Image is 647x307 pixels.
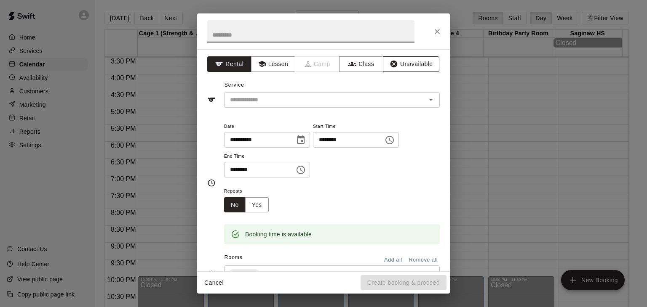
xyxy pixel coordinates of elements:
span: Service [225,82,244,88]
svg: Service [207,95,216,104]
button: Choose time, selected time is 6:30 PM [292,161,309,178]
div: Booking time is available [245,227,312,242]
div: Cage 2 [228,269,260,279]
button: Open [425,94,437,106]
span: Cage 2 [228,270,254,278]
button: Remove all [406,254,440,267]
button: Choose date, selected date is Sep 19, 2025 [292,132,309,148]
button: Add all [380,254,406,267]
button: Rental [207,56,251,72]
span: Rooms [225,254,243,260]
svg: Rooms [207,270,216,278]
span: End Time [224,151,310,162]
svg: Timing [207,179,216,187]
button: Choose time, selected time is 6:00 PM [381,132,398,148]
button: Open [425,268,437,280]
div: outlined button group [224,197,269,213]
button: Close [430,24,445,39]
span: Camps can only be created in the Services page [295,56,340,72]
span: Repeats [224,186,275,197]
button: Yes [245,197,269,213]
button: Class [339,56,383,72]
button: No [224,197,246,213]
span: Date [224,121,310,132]
button: Lesson [251,56,295,72]
button: Unavailable [383,56,439,72]
span: Start Time [313,121,399,132]
button: Cancel [201,275,227,291]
